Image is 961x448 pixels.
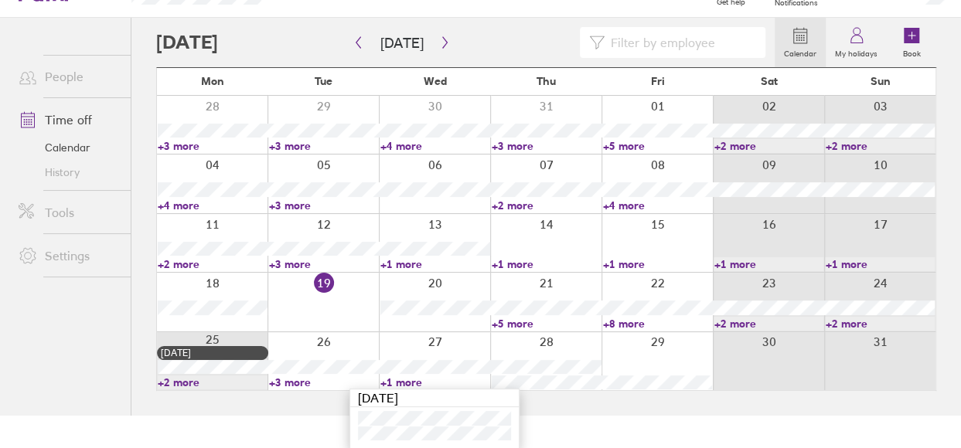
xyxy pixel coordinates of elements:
a: +2 more [714,317,823,331]
a: Calendar [775,18,826,67]
a: +1 more [380,375,490,389]
a: +1 more [380,257,490,271]
button: [DATE] [368,30,436,56]
a: +3 more [158,139,268,153]
a: History [6,160,131,185]
a: Settings [6,240,131,271]
a: +5 more [603,139,713,153]
a: +1 more [825,257,935,271]
input: Filter by employee [605,28,756,57]
div: [DATE] [350,389,519,407]
a: Book [887,18,936,67]
a: +2 more [714,139,823,153]
a: +2 more [158,375,268,389]
a: +2 more [825,139,935,153]
div: [DATE] [161,348,264,358]
a: +5 more [492,317,601,331]
a: +2 more [158,257,268,271]
label: My holidays [826,45,887,59]
a: +4 more [380,139,490,153]
a: +1 more [603,257,713,271]
span: Wed [424,75,447,87]
span: Mon [201,75,224,87]
a: +2 more [825,317,935,331]
a: +1 more [714,257,823,271]
span: Fri [651,75,665,87]
a: +1 more [492,257,601,271]
span: Thu [537,75,556,87]
span: Sat [760,75,777,87]
span: Tue [315,75,332,87]
a: Time off [6,104,131,135]
a: +3 more [269,139,379,153]
a: +3 more [269,375,379,389]
a: +3 more [269,199,379,212]
a: My holidays [826,18,887,67]
span: Sun [870,75,890,87]
a: +3 more [492,139,601,153]
label: Calendar [775,45,826,59]
a: +4 more [158,199,268,212]
a: Tools [6,197,131,228]
a: People [6,61,131,92]
a: +8 more [603,317,713,331]
a: +3 more [269,257,379,271]
a: +2 more [492,199,601,212]
a: Calendar [6,135,131,160]
label: Book [894,45,930,59]
a: +4 more [603,199,713,212]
